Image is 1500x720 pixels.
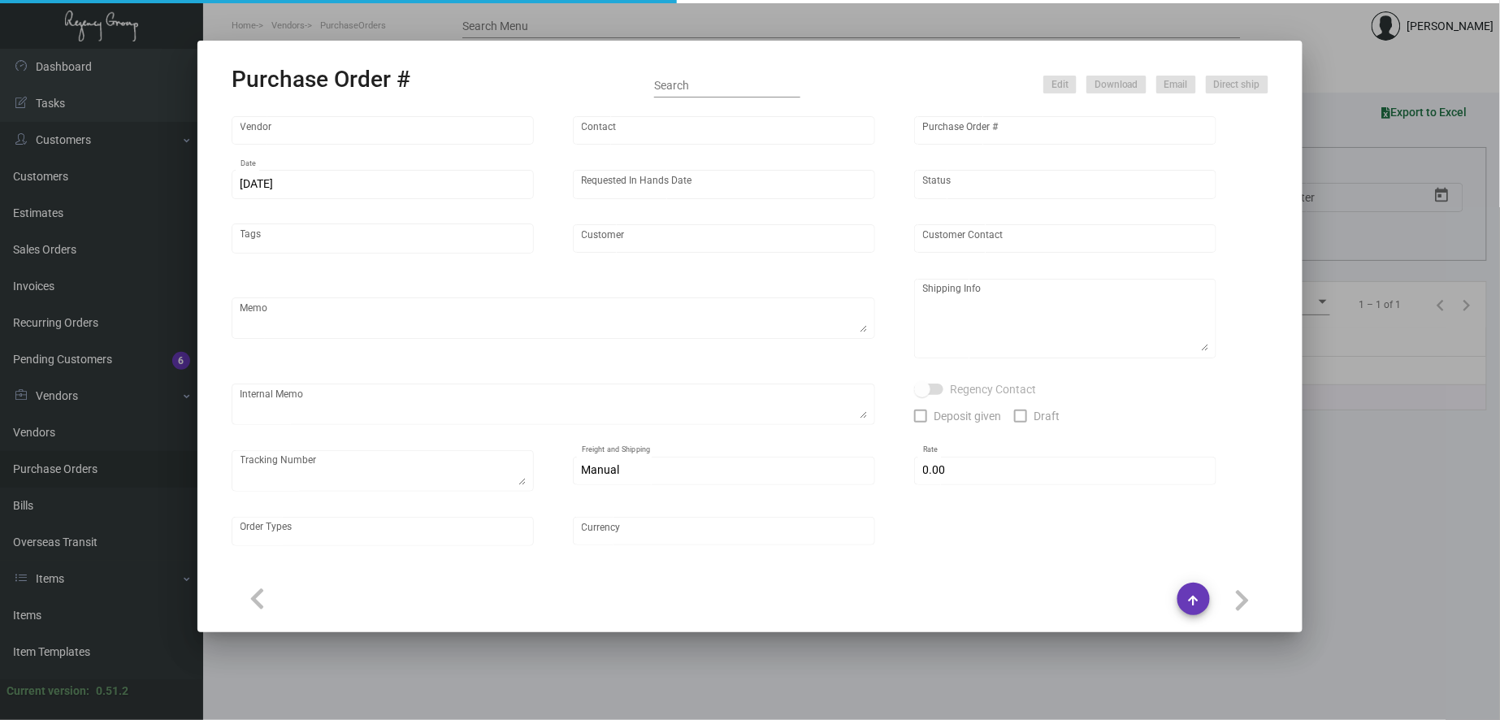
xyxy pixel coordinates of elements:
div: Current version: [7,683,89,700]
span: Deposit given [934,406,1001,426]
button: Edit [1043,76,1077,93]
span: Direct ship [1214,78,1260,92]
button: Direct ship [1206,76,1268,93]
div: 0.51.2 [96,683,128,700]
button: Download [1086,76,1147,93]
span: Regency Contact [950,380,1036,399]
span: Download [1095,78,1138,92]
span: Draft [1034,406,1060,426]
span: Email [1164,78,1188,92]
span: Edit [1051,78,1069,92]
button: Email [1156,76,1196,93]
span: Manual [582,463,620,476]
h2: Purchase Order # [232,66,410,93]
